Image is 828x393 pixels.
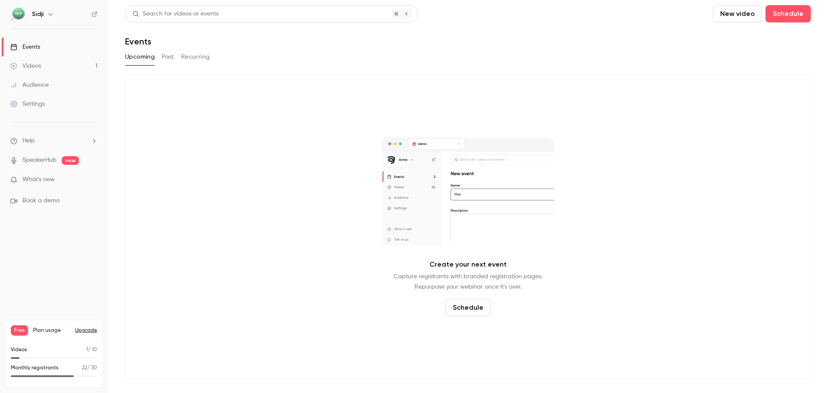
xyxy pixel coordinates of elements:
span: 1 [86,347,88,352]
div: Events [10,43,40,51]
span: Plan usage [33,327,70,334]
p: Monthly registrants [11,364,59,372]
a: SpeakerHub [22,156,56,165]
button: Upcoming [125,50,155,64]
h6: Sidji [32,10,44,19]
button: Past [162,50,174,64]
button: Schedule [765,5,811,22]
li: help-dropdown-opener [10,136,97,145]
span: Free [11,325,28,336]
span: new [62,156,79,165]
button: Schedule [445,299,491,316]
span: Help [22,136,35,145]
img: Sidji [11,7,25,21]
button: Recurring [181,50,210,64]
p: Create your next event [430,259,507,270]
div: Videos [10,62,41,70]
h1: Events [125,36,151,47]
button: New video [713,5,762,22]
p: Videos [11,346,27,354]
div: Search for videos or events [132,9,219,19]
span: 22 [82,365,87,371]
p: / 30 [82,364,97,372]
div: Settings [10,100,45,108]
button: Upgrade [75,327,97,334]
p: Capture registrants with branded registration pages. Repurpose your webinar once it's over. [394,271,543,292]
span: Book a demo [22,196,60,205]
span: What's new [22,175,55,184]
div: Audience [10,81,49,89]
p: / 10 [86,346,97,354]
